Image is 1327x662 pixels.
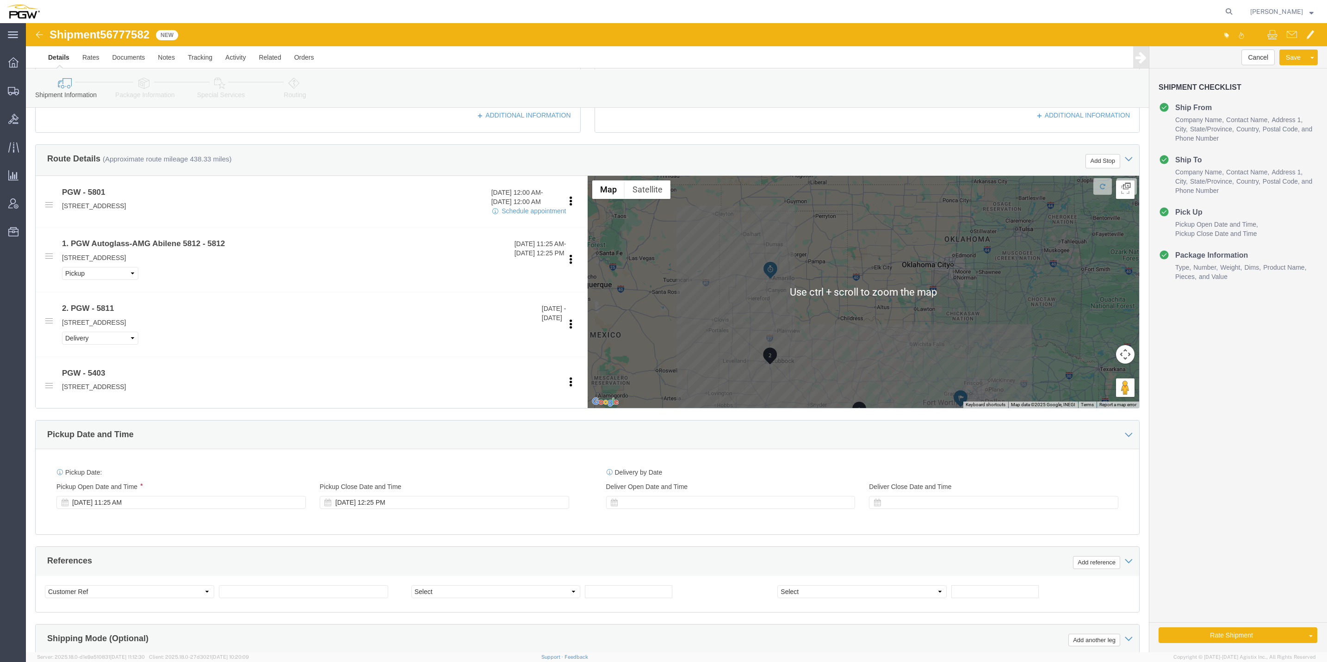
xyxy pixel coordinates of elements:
span: [DATE] 11:12:30 [110,654,145,660]
a: Feedback [564,654,588,660]
span: [DATE] 10:20:09 [211,654,249,660]
span: Client: 2025.18.0-27d3021 [149,654,249,660]
span: Server: 2025.18.0-d1e9a510831 [37,654,145,660]
img: logo [6,5,40,19]
a: Support [541,654,564,660]
span: Copyright © [DATE]-[DATE] Agistix Inc., All Rights Reserved [1173,653,1316,661]
button: [PERSON_NAME] [1250,6,1314,17]
iframe: FS Legacy Container [26,23,1327,652]
span: Ksenia Gushchina-Kerecz [1250,6,1303,17]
